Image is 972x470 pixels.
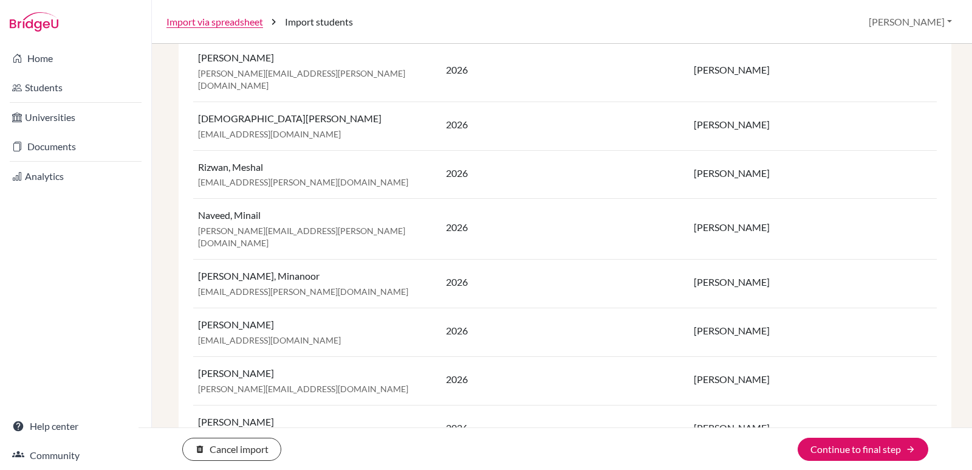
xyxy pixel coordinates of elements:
[694,275,932,289] p: [PERSON_NAME]
[694,373,932,387] p: [PERSON_NAME]
[268,16,280,28] i: chevron_right
[2,105,149,130] a: Universities
[446,167,684,181] p: 2026
[198,286,436,298] p: [EMAIL_ADDRESS][PERSON_NAME][DOMAIN_NAME]
[446,324,684,338] p: 2026
[694,63,932,77] p: [PERSON_NAME]
[198,383,436,395] p: [PERSON_NAME][EMAIL_ADDRESS][DOMAIN_NAME]
[195,444,205,454] i: delete
[198,128,436,140] p: [EMAIL_ADDRESS][DOMAIN_NAME]
[2,414,149,438] a: Help center
[182,438,281,461] button: Cancel import
[446,118,684,132] p: 2026
[285,15,353,29] span: Import students
[446,63,684,77] p: 2026
[198,415,436,429] p: [PERSON_NAME]
[694,118,932,132] p: [PERSON_NAME]
[694,324,932,338] p: [PERSON_NAME]
[446,421,684,435] p: 2026
[198,225,436,249] p: [PERSON_NAME][EMAIL_ADDRESS][PERSON_NAME][DOMAIN_NAME]
[198,318,436,332] p: [PERSON_NAME]
[166,15,263,29] a: Import via spreadsheet
[906,444,916,454] i: arrow_forward
[2,46,149,71] a: Home
[798,438,928,461] button: Continue to final step
[198,209,436,223] p: Naveed, Minail
[694,421,932,435] p: [PERSON_NAME]
[863,10,957,33] button: [PERSON_NAME]
[694,167,932,181] p: [PERSON_NAME]
[446,221,684,235] p: 2026
[198,367,436,381] p: [PERSON_NAME]
[694,221,932,235] p: [PERSON_NAME]
[2,134,149,159] a: Documents
[446,275,684,289] p: 2026
[198,334,436,347] p: [EMAIL_ADDRESS][DOMAIN_NAME]
[2,443,149,468] a: Community
[198,176,436,188] p: [EMAIL_ADDRESS][PERSON_NAME][DOMAIN_NAME]
[198,112,436,126] p: [DEMOGRAPHIC_DATA][PERSON_NAME]
[198,269,436,283] p: [PERSON_NAME], Minanoor
[446,373,684,387] p: 2026
[198,161,436,175] p: Rizwan, Meshal
[2,75,149,100] a: Students
[198,67,436,92] p: [PERSON_NAME][EMAIL_ADDRESS][PERSON_NAME][DOMAIN_NAME]
[198,51,436,65] p: [PERSON_NAME]
[10,12,58,32] img: Bridge-U
[2,164,149,188] a: Analytics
